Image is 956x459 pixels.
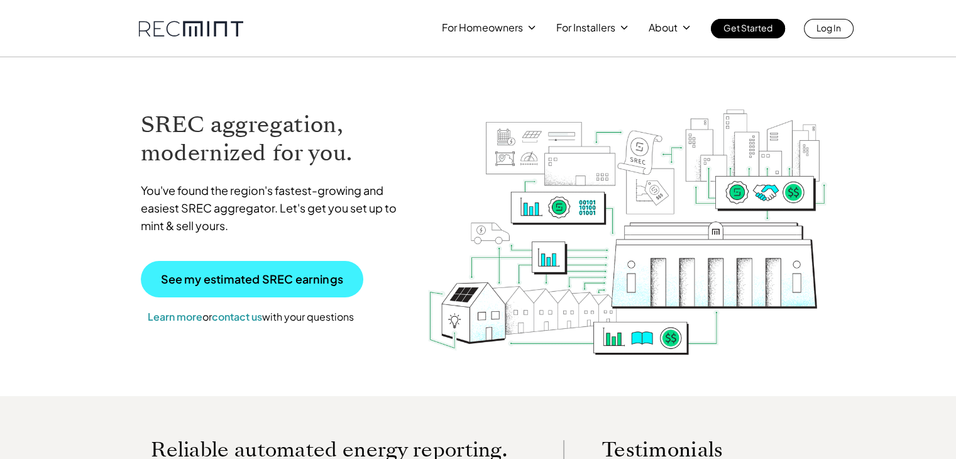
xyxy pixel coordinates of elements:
p: You've found the region's fastest-growing and easiest SREC aggregator. Let's get you set up to mi... [141,182,409,235]
a: Log In [804,19,854,38]
p: See my estimated SREC earnings [161,274,343,285]
p: For Homeowners [442,19,523,36]
p: For Installers [556,19,615,36]
a: See my estimated SREC earnings [141,261,363,297]
p: About [649,19,678,36]
a: Get Started [711,19,785,38]
p: Testimonials [602,440,789,459]
h1: SREC aggregation, modernized for you. [141,111,409,167]
p: Log In [816,19,841,36]
a: contact us [212,310,262,323]
p: or with your questions [141,309,361,325]
a: Learn more [148,310,202,323]
img: RECmint value cycle [427,76,828,358]
p: Reliable automated energy reporting. [151,440,525,459]
p: Get Started [723,19,772,36]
